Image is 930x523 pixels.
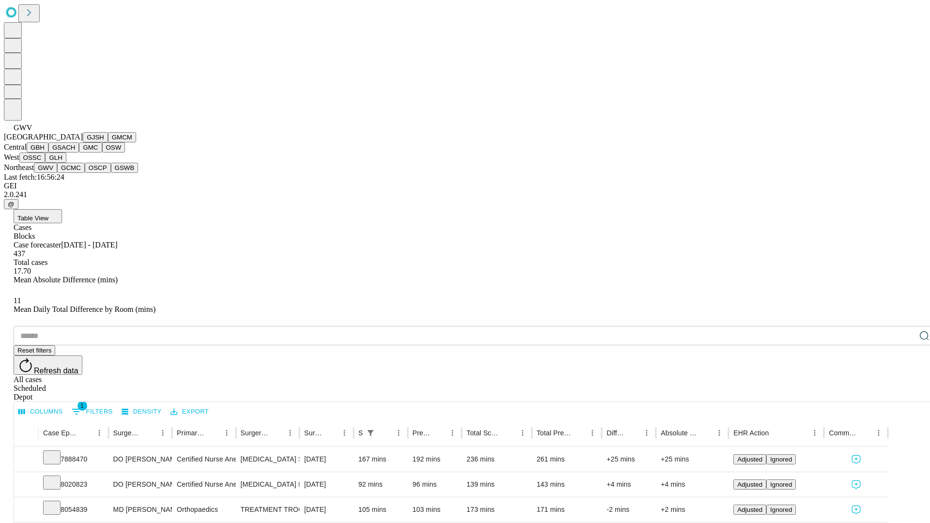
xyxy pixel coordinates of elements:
button: Menu [808,426,821,440]
div: 103 mins [413,497,457,522]
div: [MEDICAL_DATA] INITIAL < 3 CM REDUCIBLE [241,472,294,497]
button: OSW [102,142,125,153]
button: Sort [270,426,283,440]
div: Difference [606,429,625,437]
div: EHR Action [733,429,769,437]
div: Case Epic Id [43,429,78,437]
div: Scheduled In Room Duration [358,429,363,437]
div: Orthopaedics [177,497,231,522]
div: +4 mins [661,472,724,497]
div: 167 mins [358,447,403,472]
button: Show filters [69,404,115,419]
button: Select columns [16,404,65,419]
div: 96 mins [413,472,457,497]
button: GJSH [83,132,108,142]
button: Expand [19,502,33,519]
div: Surgeon Name [113,429,141,437]
span: [GEOGRAPHIC_DATA] [4,133,83,141]
button: Ignored [766,505,796,515]
button: GLH [45,153,66,163]
button: Export [168,404,211,419]
button: Menu [283,426,297,440]
button: OSCP [85,163,111,173]
button: Ignored [766,479,796,490]
button: Sort [626,426,640,440]
button: GMC [79,142,102,153]
span: 1 [77,401,87,411]
span: 11 [14,296,21,305]
div: +2 mins [661,497,724,522]
span: Adjusted [737,481,762,488]
span: West [4,153,19,161]
button: Density [119,404,164,419]
button: Sort [858,426,872,440]
div: -2 mins [606,497,651,522]
div: 8054839 [43,497,104,522]
span: Adjusted [737,506,762,513]
button: Sort [324,426,338,440]
span: 17.70 [14,267,31,275]
div: MD [PERSON_NAME] [PERSON_NAME] Md [113,497,167,522]
div: [DATE] [304,472,349,497]
div: 236 mins [466,447,527,472]
button: Sort [79,426,93,440]
button: Refresh data [14,355,82,375]
button: GMCM [108,132,136,142]
button: Menu [156,426,170,440]
span: Mean Daily Total Difference by Room (mins) [14,305,155,313]
div: 139 mins [466,472,527,497]
span: GWV [14,123,32,132]
div: 105 mins [358,497,403,522]
span: Adjusted [737,456,762,463]
div: 143 mins [537,472,597,497]
button: Show filters [364,426,377,440]
span: Table View [17,215,48,222]
button: Menu [392,426,405,440]
button: GSWB [111,163,139,173]
button: Reset filters [14,345,55,355]
div: 8020823 [43,472,104,497]
button: Adjusted [733,505,766,515]
span: Ignored [770,456,792,463]
button: Sort [142,426,156,440]
div: 171 mins [537,497,597,522]
div: 1 active filter [364,426,377,440]
div: Surgery Name [241,429,269,437]
div: +25 mins [661,447,724,472]
div: 261 mins [537,447,597,472]
span: Central [4,143,27,151]
div: +25 mins [606,447,651,472]
button: Menu [338,426,351,440]
div: +4 mins [606,472,651,497]
span: Ignored [770,481,792,488]
div: Comments [829,429,857,437]
div: TREATMENT TROCHANTERIC [MEDICAL_DATA] FRACTURE INTERMEDULLARY ROD [241,497,294,522]
button: Menu [586,426,599,440]
button: GBH [27,142,48,153]
span: Ignored [770,506,792,513]
div: DO [PERSON_NAME] [113,447,167,472]
button: Sort [378,426,392,440]
button: GCMC [57,163,85,173]
div: Surgery Date [304,429,323,437]
button: Table View [14,209,62,223]
button: Menu [220,426,233,440]
button: GSACH [48,142,79,153]
span: Mean Absolute Difference (mins) [14,276,118,284]
div: 2.0.241 [4,190,926,199]
div: Total Predicted Duration [537,429,572,437]
button: Menu [872,426,885,440]
div: 192 mins [413,447,457,472]
div: 7888470 [43,447,104,472]
button: Sort [206,426,220,440]
button: Sort [432,426,446,440]
span: Northeast [4,163,34,171]
div: GEI [4,182,926,190]
div: [MEDICAL_DATA] SIMPLE COMPLETE [241,447,294,472]
button: Expand [19,477,33,493]
button: GWV [34,163,57,173]
button: Menu [640,426,653,440]
button: Sort [699,426,713,440]
span: @ [8,200,15,208]
div: 92 mins [358,472,403,497]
